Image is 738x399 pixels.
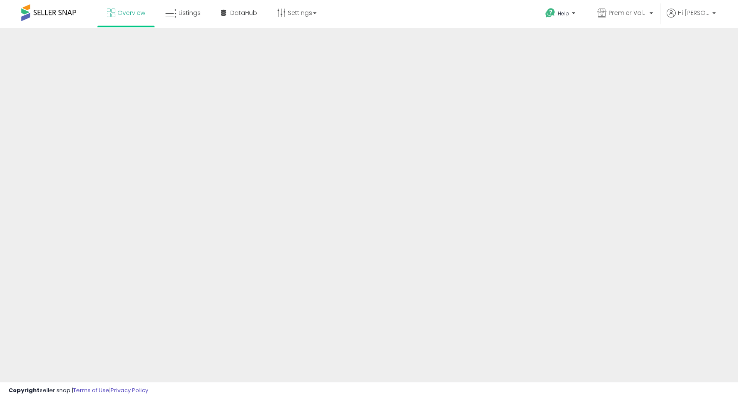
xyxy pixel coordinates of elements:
span: Overview [117,9,145,17]
span: Premier Value Marketplace LLC [609,9,647,17]
span: Help [558,10,569,17]
a: Help [539,1,584,28]
i: Get Help [545,8,556,18]
span: DataHub [230,9,257,17]
span: Hi [PERSON_NAME] [678,9,710,17]
a: Hi [PERSON_NAME] [667,9,716,28]
span: Listings [179,9,201,17]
